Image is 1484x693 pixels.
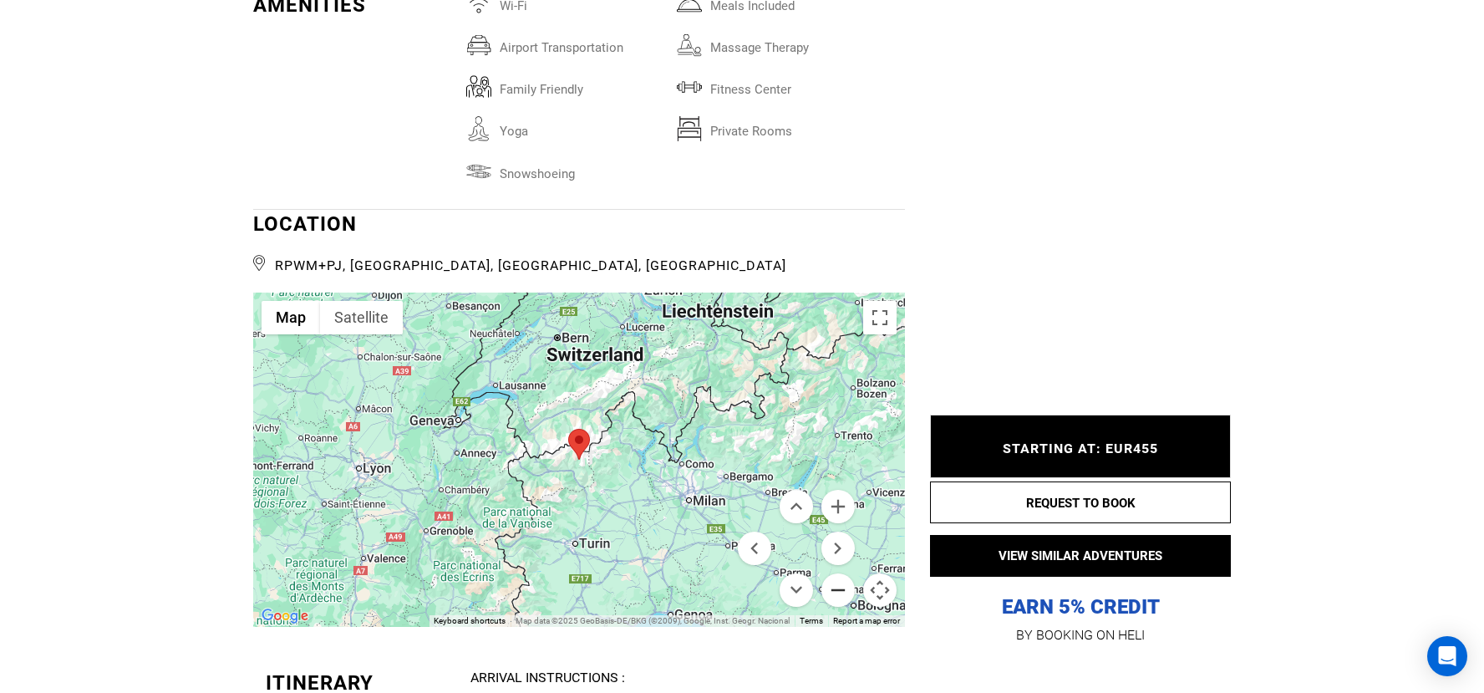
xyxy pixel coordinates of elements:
button: Move right [821,532,855,565]
button: Toggle fullscreen view [863,301,897,334]
img: Google [257,605,313,627]
p: BY BOOKING ON HELI [930,624,1231,647]
a: Open this area in Google Maps (opens a new window) [257,605,313,627]
button: Move down [780,573,813,607]
div: Open Intercom Messenger [1427,636,1467,676]
span: Yoga [491,116,677,138]
img: fitnesscenter.svg [677,74,702,99]
span: RPWM+PJ, [GEOGRAPHIC_DATA], [GEOGRAPHIC_DATA], [GEOGRAPHIC_DATA] [253,251,905,276]
a: Terms (opens in new tab) [800,616,823,625]
span: fitness center [702,74,887,96]
button: Map camera controls [863,573,897,607]
button: REQUEST TO BOOK [930,482,1231,523]
button: Zoom out [821,573,855,607]
button: Zoom in [821,490,855,523]
span: STARTING AT: EUR455 [1003,441,1158,456]
span: Snowshoeing [491,159,677,181]
div: Arrival Instructions : [470,669,892,688]
img: airporttransportation.svg [466,33,491,58]
div: LOCATION [253,210,905,276]
span: airport transportation [491,33,677,54]
span: massage therapy [702,33,887,54]
span: Private Rooms [702,116,887,138]
span: family friendly [491,74,677,96]
img: massagetherapy.svg [677,33,702,58]
button: Move left [738,532,771,565]
img: snowshoeing.svg [466,159,491,184]
a: Report a map error [833,616,900,625]
button: VIEW SIMILAR ADVENTURES [930,535,1231,577]
button: Show satellite imagery [320,301,403,334]
button: Keyboard shortcuts [434,615,506,627]
span: Map data ©2025 GeoBasis-DE/BKG (©2009), Google, Inst. Geogr. Nacional [516,616,790,625]
img: privaterooms.svg [677,116,702,141]
img: yoga.svg [466,116,491,141]
button: Move up [780,490,813,523]
img: familyfriendly.svg [466,74,491,99]
p: EARN 5% CREDIT [930,427,1231,620]
button: Show street map [262,301,320,334]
